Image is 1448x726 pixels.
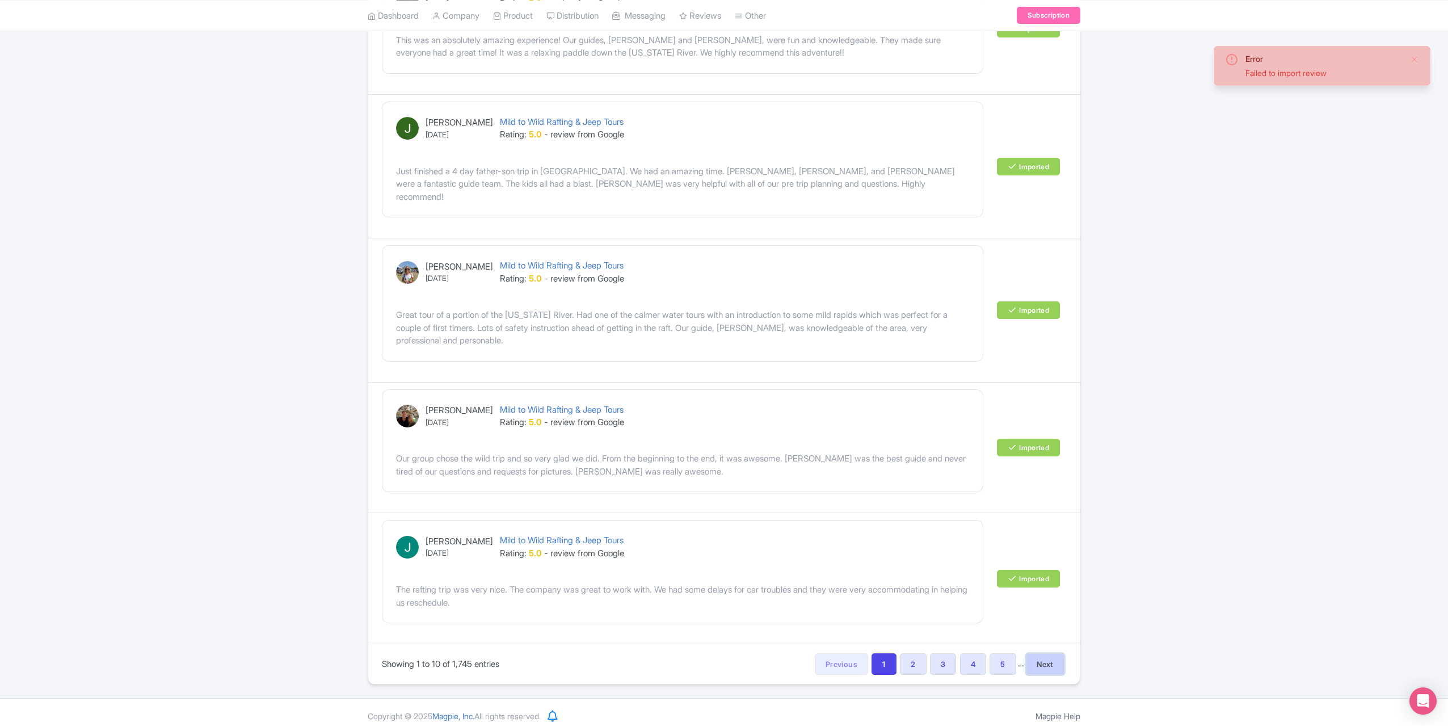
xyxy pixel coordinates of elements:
small: [DATE] [426,129,493,141]
span: Mild to Wild Rafting & Jeep Tours [500,535,624,545]
span: Mild to Wild Rafting & Jeep Tours [500,116,624,127]
div: The rafting trip was very nice. The company was great to work with. We had some delays for car tr... [396,584,969,609]
span: Mild to Wild Rafting & Jeep Tours [500,404,624,415]
span: Rating: [500,273,527,284]
div: Failed to import review [1245,67,1401,79]
strong: 5.0 [529,548,542,559]
strong: 5.0 [529,417,542,427]
button: Close [1410,53,1419,66]
a: Subscription [1017,7,1080,24]
div: This was an absolutely amazing experience! Our guides, [PERSON_NAME] and [PERSON_NAME], were fun ... [396,34,969,60]
span: Magpie, Inc. [432,711,474,721]
strong: 5.0 [529,129,542,140]
small: [DATE] [426,273,493,284]
span: Mild to Wild Rafting & Jeep Tours [500,260,624,271]
a: 1 [872,653,896,675]
div: Showing 1 to 10 of 1,745 entries [382,653,499,675]
span: Rating: [500,129,527,140]
a: Magpie Help [1036,711,1080,721]
div: Just finished a 4 day father-son trip in [GEOGRAPHIC_DATA]. We had an amazing time. [PERSON_NAME]... [396,165,969,204]
span: - review from Google [544,417,624,427]
a: [PERSON_NAME] [426,117,493,128]
a: 4 [960,653,986,675]
a: [PERSON_NAME] [426,261,493,272]
small: [DATE] [426,548,493,559]
div: Copyright © 2025 All rights reserved. [361,710,548,722]
div: Open Intercom Messenger [1409,687,1437,715]
a: 2 [900,653,926,675]
small: [DATE] [426,417,493,429]
span: Rating: [500,417,527,427]
span: … [1018,658,1024,669]
span: - review from Google [544,129,624,140]
a: 3 [930,653,956,675]
a: 5 [990,653,1016,675]
a: [PERSON_NAME] [426,405,493,416]
div: Great tour of a portion of the [US_STATE] River. Had one of the calmer water tours with an introd... [396,309,969,347]
span: Rating: [500,548,527,559]
span: - review from Google [544,273,624,284]
div: Our group chose the wild trip and so very glad we did. From the beginning to the end, it was awes... [396,452,969,478]
a: Next [1026,653,1064,675]
a: [PERSON_NAME] [426,536,493,547]
strong: 5.0 [529,273,542,284]
div: Error [1245,53,1401,65]
span: - review from Google [544,548,624,559]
